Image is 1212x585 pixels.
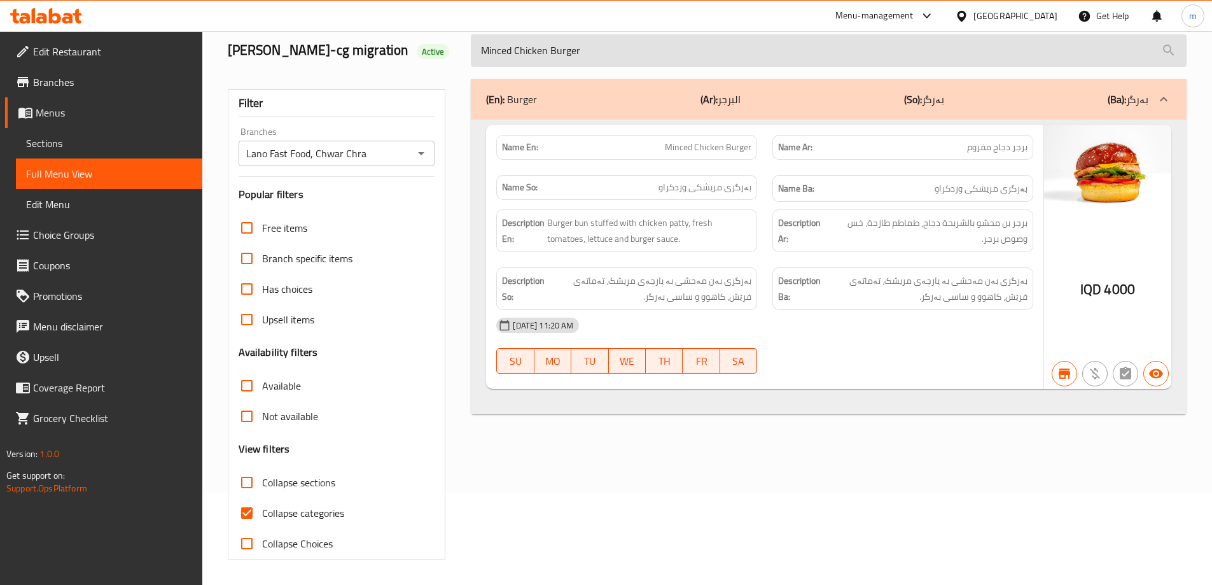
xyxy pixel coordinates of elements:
span: Get support on: [6,467,65,484]
span: WE [614,352,641,370]
strong: Description Ba: [778,273,821,304]
a: Menus [5,97,202,128]
span: Burger bun stuffed with chicken patty, fresh tomatoes, lettuce and burger sauce. [547,215,751,246]
h3: Availability filters [239,345,318,360]
a: Branches [5,67,202,97]
button: SU [496,348,534,374]
span: [DATE] 11:20 AM [508,320,578,332]
span: Collapse categories [262,505,344,521]
span: Upsell [33,349,192,365]
a: Coupons [5,250,202,281]
button: Open [412,144,430,162]
button: TH [646,348,683,374]
span: Active [417,46,450,58]
span: Collapse Choices [262,536,333,551]
div: Filter [239,90,435,117]
a: Menu disclaimer [5,311,202,342]
strong: Description So: [502,273,545,304]
b: (So): [904,90,922,109]
span: FR [688,352,714,370]
span: برجر بن محشو بالشريحة دجاج، طماطم طازجة، خس وصوص برجر. [828,215,1027,246]
button: WE [609,348,646,374]
span: بەرگری مریشکی وردکراو [658,181,751,194]
button: Not has choices [1113,361,1138,386]
p: بەرگر [1108,92,1148,107]
span: Free items [262,220,307,236]
span: Not available [262,409,318,424]
a: Choice Groups [5,220,202,250]
span: 4000 [1104,277,1135,302]
a: Edit Menu [16,189,202,220]
span: SA [725,352,752,370]
span: MO [540,352,566,370]
strong: Name En: [502,141,538,154]
span: برجر دجاج مفروم [967,141,1027,154]
span: Has choices [262,281,312,297]
span: Minced Chicken Burger [665,141,751,154]
span: SU [502,352,529,370]
button: Branch specific item [1052,361,1077,386]
span: Menu disclaimer [33,319,192,334]
span: TH [651,352,678,370]
span: Grocery Checklist [33,411,192,426]
span: Edit Restaurant [33,44,192,59]
span: Collapse sections [262,475,335,490]
button: Available [1143,361,1169,386]
span: بەرگری مریشکی وردکراو [935,181,1027,197]
a: Upsell [5,342,202,372]
b: (Ba): [1108,90,1126,109]
a: Full Menu View [16,159,202,189]
span: TU [576,352,603,370]
a: Sections [16,128,202,159]
div: (En): Burger(Ar):البرجر(So):بەرگر(Ba):بەرگر [471,120,1187,415]
span: m [1189,9,1197,23]
img: mmw_638956119028786836 [1044,125,1171,220]
h3: Popular filters [239,187,435,202]
div: [GEOGRAPHIC_DATA] [973,9,1057,23]
span: Menus [36,105,192,120]
a: Grocery Checklist [5,403,202,433]
strong: Name So: [502,181,538,194]
h2: [PERSON_NAME]-cg migration [228,41,456,60]
div: Active [417,44,450,59]
p: البرجر [700,92,741,107]
div: (En): Burger(Ar):البرجر(So):بەرگر(Ba):بەرگر [471,79,1187,120]
span: Sections [26,136,192,151]
a: Support.OpsPlatform [6,480,87,497]
b: (Ar): [700,90,718,109]
strong: Description En: [502,215,545,246]
span: Coupons [33,258,192,273]
span: Choice Groups [33,227,192,243]
button: TU [571,348,608,374]
span: Branches [33,74,192,90]
a: Edit Restaurant [5,36,202,67]
span: Edit Menu [26,197,192,212]
h3: View filters [239,442,290,456]
p: بەرگر [904,92,944,107]
strong: Name Ar: [778,141,812,154]
span: بەرگری بەن مەحشی بە پارچەی مریشک، تەماتەی فرێش، کاهوو و ساسی بەرگر. [823,273,1027,304]
a: Coverage Report [5,372,202,403]
p: Burger [486,92,537,107]
button: FR [683,348,720,374]
span: Branch specific items [262,251,352,266]
span: Version: [6,446,38,462]
span: Upsell items [262,312,314,327]
button: Purchased item [1082,361,1108,386]
b: (En): [486,90,505,109]
span: Full Menu View [26,166,192,181]
span: IQD [1080,277,1101,302]
span: Coverage Report [33,380,192,395]
a: Promotions [5,281,202,311]
button: MO [534,348,571,374]
span: 1.0.0 [39,446,59,462]
div: Menu-management [835,8,914,24]
button: SA [720,348,757,374]
strong: Name Ba: [778,181,814,197]
strong: Description Ar: [778,215,826,246]
span: Available [262,378,301,393]
span: بەرگری بەن مەحشی بە پارچەی مریشک، تەماتەی فرێش، کاهوو و ساسی بەرگر. [547,273,751,304]
input: search [471,34,1187,67]
span: Promotions [33,288,192,304]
